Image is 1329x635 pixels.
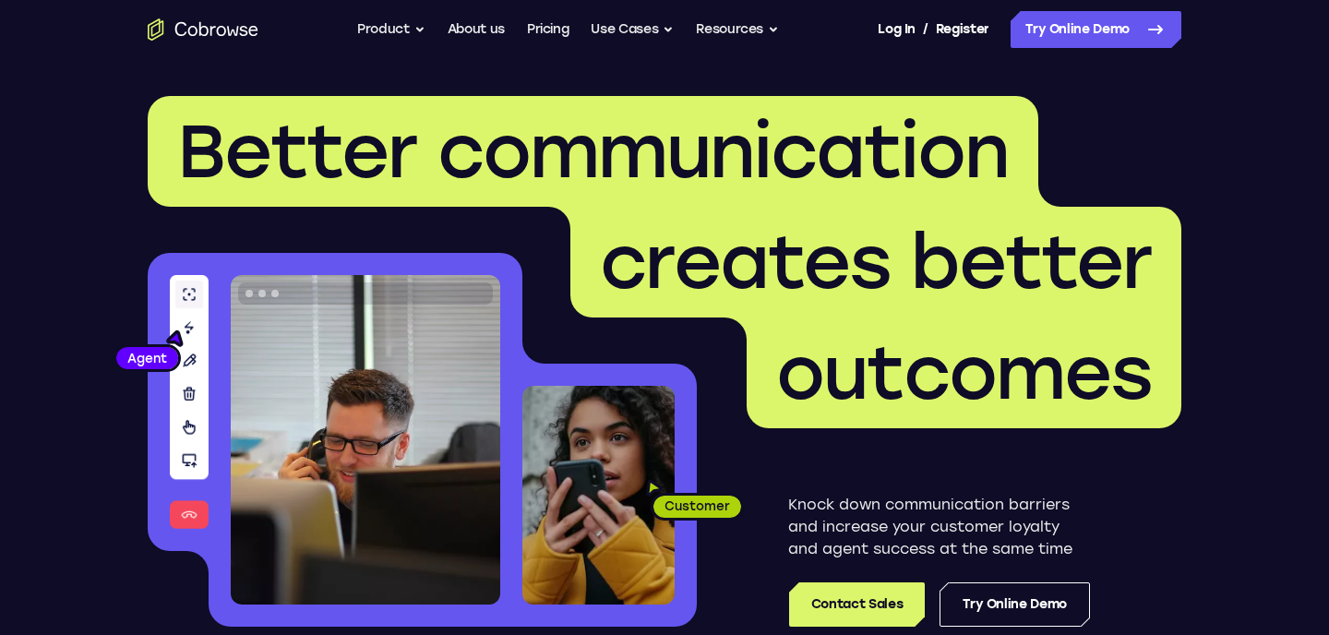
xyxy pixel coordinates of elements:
[878,11,915,48] a: Log In
[940,582,1090,627] a: Try Online Demo
[177,107,1009,196] span: Better communication
[776,329,1152,417] span: outcomes
[923,18,928,41] span: /
[788,494,1090,560] p: Knock down communication barriers and increase your customer loyalty and agent success at the sam...
[357,11,425,48] button: Product
[1011,11,1181,48] a: Try Online Demo
[231,275,500,605] img: A customer support agent talking on the phone
[936,11,989,48] a: Register
[789,582,925,627] a: Contact Sales
[696,11,779,48] button: Resources
[148,18,258,41] a: Go to the home page
[591,11,674,48] button: Use Cases
[522,386,675,605] img: A customer holding their phone
[527,11,569,48] a: Pricing
[600,218,1152,306] span: creates better
[448,11,505,48] a: About us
